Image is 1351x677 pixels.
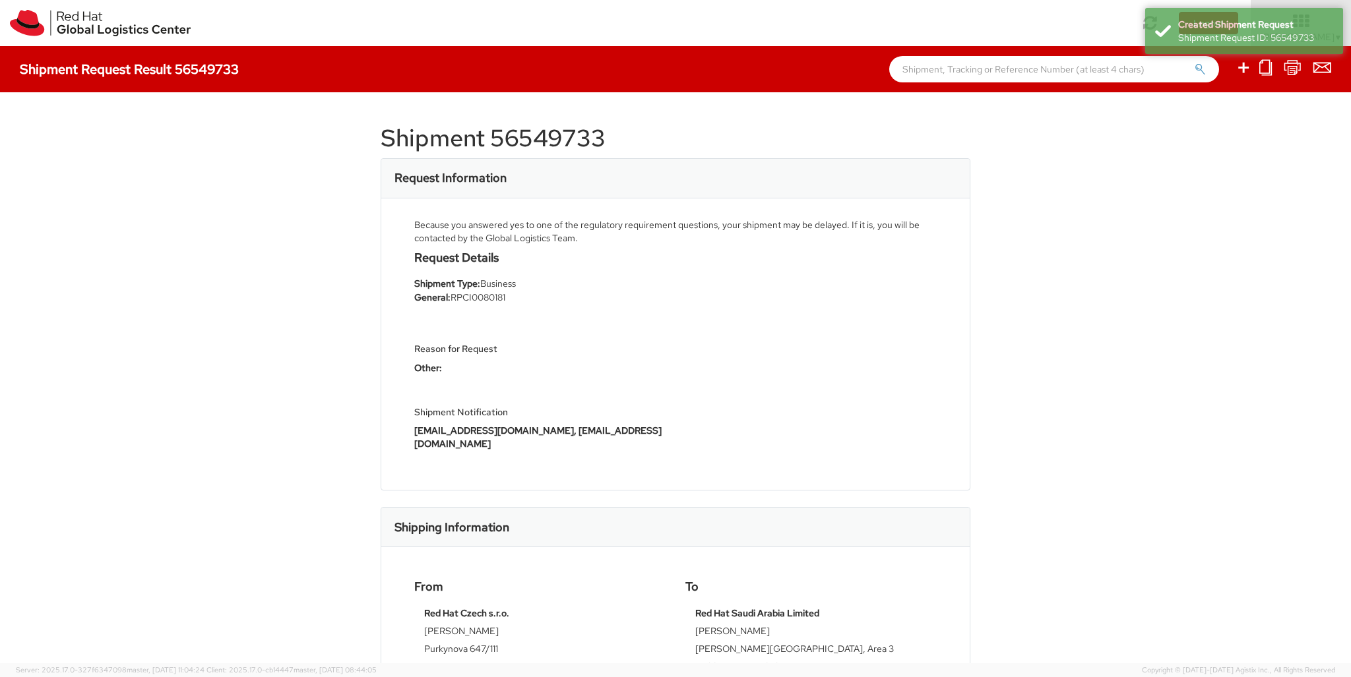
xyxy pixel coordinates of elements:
[889,56,1219,82] input: Shipment, Tracking or Reference Number (at least 4 chars)
[1142,665,1335,676] span: Copyright © [DATE]-[DATE] Agistix Inc., All Rights Reserved
[414,251,666,264] h4: Request Details
[414,344,666,354] h5: Reason for Request
[414,580,666,593] h4: From
[695,607,819,619] strong: Red Hat Saudi Arabia Limited
[414,291,451,303] strong: General:
[1178,31,1333,44] div: Shipment Request ID: 56549733
[394,171,507,185] h3: Request Information
[294,665,377,674] span: master, [DATE] 08:44:05
[127,665,204,674] span: master, [DATE] 11:04:24
[414,218,937,245] div: Because you answered yes to one of the regulatory requirement questions, your shipment may be del...
[206,665,377,674] span: Client: 2025.17.0-cb14447
[414,362,442,374] strong: Other:
[414,291,666,305] li: RPCI0080181
[20,62,239,76] h4: Shipment Request Result 56549733
[414,277,666,291] li: Business
[685,580,937,593] h4: To
[695,624,927,642] td: [PERSON_NAME]
[414,425,662,450] strong: [EMAIL_ADDRESS][DOMAIN_NAME], [EMAIL_ADDRESS][DOMAIN_NAME]
[695,642,927,660] td: [PERSON_NAME][GEOGRAPHIC_DATA], Area 3
[414,407,666,417] h5: Shipment Notification
[10,10,191,36] img: rh-logistics-00dfa346123c4ec078e1.svg
[394,521,509,534] h3: Shipping Information
[424,607,509,619] strong: Red Hat Czech s.r.o.
[424,624,656,642] td: [PERSON_NAME]
[414,278,480,289] strong: Shipment Type:
[16,665,204,674] span: Server: 2025.17.0-327f6347098
[424,642,656,660] td: Purkynova 647/111
[381,125,970,152] h1: Shipment 56549733
[1178,18,1333,31] div: Created Shipment Request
